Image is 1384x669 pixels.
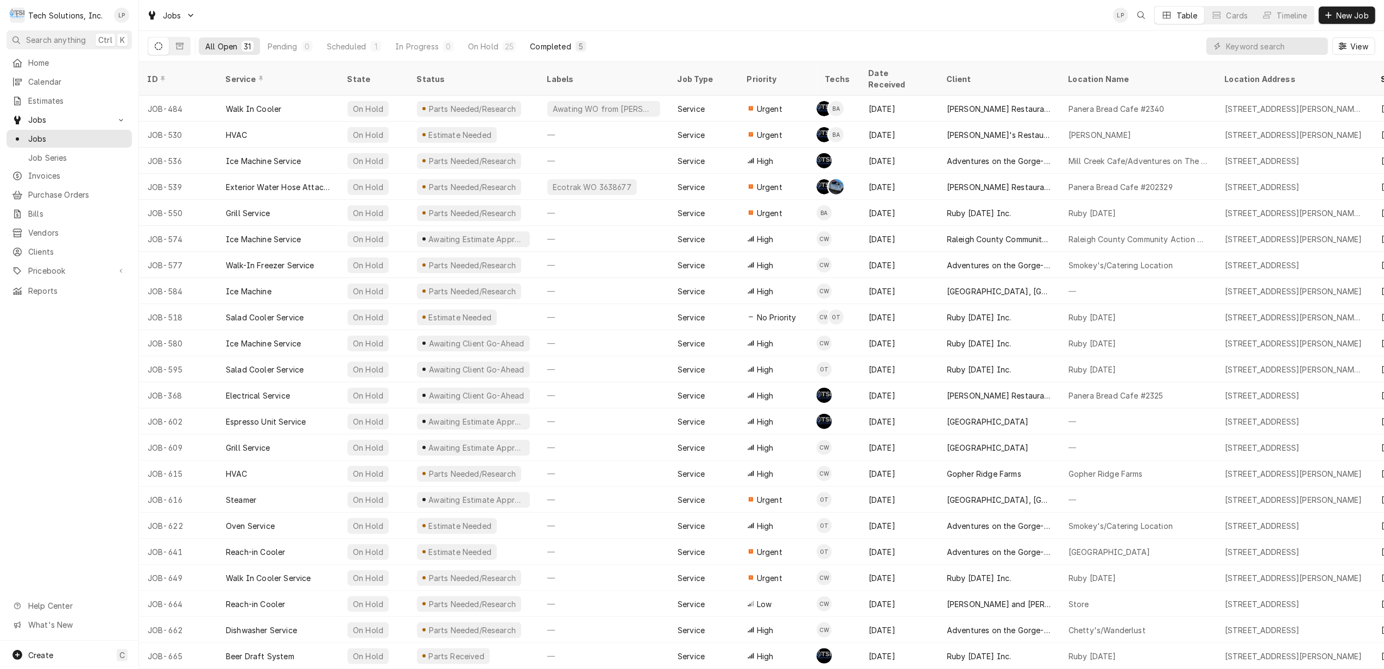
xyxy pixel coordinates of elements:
div: [GEOGRAPHIC_DATA], [GEOGRAPHIC_DATA] [947,286,1051,297]
div: [DATE] [860,226,938,252]
div: Cards [1227,10,1248,21]
div: Service [678,155,705,167]
div: Estimate Needed [427,312,492,323]
div: Otis Tooley's Avatar [829,310,844,325]
div: Ice Machine Service [226,155,301,167]
div: Austin Fox's Avatar [817,127,832,142]
a: Purchase Orders [7,186,132,204]
div: Adventures on the Gorge-Aramark Destinations [947,260,1051,271]
div: JOB-609 [139,434,217,460]
div: Coleton Wallace's Avatar [817,283,832,299]
div: [GEOGRAPHIC_DATA] [947,416,1029,427]
div: BA [829,127,844,142]
div: — [539,434,669,460]
a: Invoices [7,167,132,185]
div: [STREET_ADDRESS][PERSON_NAME][PERSON_NAME] [1225,207,1364,219]
div: Lisa Paschal's Avatar [114,8,129,23]
div: Ruby [DATE] Inc. [947,312,1012,323]
div: Awaiting Client Go-Ahead [427,390,525,401]
div: [STREET_ADDRESS] [1225,416,1300,427]
div: — [539,487,669,513]
div: Service [678,494,705,506]
div: Shaun Booth's Avatar [817,153,832,168]
div: CW [817,231,832,247]
div: On Hold [468,41,498,52]
div: AF [817,414,832,429]
span: Bills [28,208,127,219]
a: Bills [7,205,132,223]
div: JOB-574 [139,226,217,252]
div: CW [817,257,832,273]
div: JOB-615 [139,460,217,487]
div: Austin Fox's Avatar [817,414,832,429]
div: Exterior Water Hose Attachments Are Broken [226,181,330,193]
span: Pricebook [28,265,110,276]
div: Service [678,468,705,479]
button: Open search [1133,7,1150,24]
span: C [119,649,125,661]
div: Ruby [DATE] Inc. [947,338,1012,349]
div: JOB-536 [139,148,217,174]
div: [STREET_ADDRESS][PERSON_NAME] [1225,494,1362,506]
div: Scheduled [327,41,366,52]
div: [DATE] [860,434,938,460]
span: Invoices [28,170,127,181]
div: On Hold [352,312,384,323]
div: [PERSON_NAME] Restaurant Group [947,103,1051,115]
div: CW [817,440,832,455]
div: Raleigh County Community Action Association [947,233,1051,245]
div: CW [817,466,832,481]
div: 0 [445,41,452,52]
div: Coleton Wallace's Avatar [817,310,832,325]
div: HVAC [226,468,248,479]
div: Awaiting Client Go-Ahead [427,338,525,349]
div: [DATE] [860,487,938,513]
div: Ice Machine Service [226,338,301,349]
div: Service [678,312,705,323]
div: Mill Creek Cafe/Adventures on The Gorge [1069,155,1208,167]
div: HVAC [226,129,248,141]
div: Tech Solutions, Inc. [28,10,103,21]
div: [GEOGRAPHIC_DATA] [947,442,1029,453]
div: Grill Service [226,442,270,453]
div: — [539,148,669,174]
div: Tech Solutions, Inc.'s Avatar [10,8,25,23]
div: [DATE] [860,330,938,356]
div: 25 [505,41,514,52]
div: [DATE] [860,174,938,200]
a: Go to Jobs [7,111,132,129]
div: Parts Needed/Research [427,155,517,167]
div: [DATE] [860,96,938,122]
div: JOB-539 [139,174,217,200]
div: Parts Needed/Research [427,207,517,219]
div: JP [829,179,844,194]
div: — [1060,434,1216,460]
div: Service [678,364,705,375]
div: Priority [747,73,806,85]
span: High [757,390,774,401]
div: Timeline [1277,10,1307,21]
div: [STREET_ADDRESS][PERSON_NAME] [1225,338,1362,349]
span: High [757,155,774,167]
div: [DATE] [860,356,938,382]
div: — [539,200,669,226]
div: — [539,408,669,434]
div: Electrical Service [226,390,290,401]
div: Job Type [678,73,730,85]
div: On Hold [352,286,384,297]
div: Ecotrak WO 3638677 [552,181,633,193]
div: [STREET_ADDRESS] [1225,181,1300,193]
div: Lisa Paschal's Avatar [1113,8,1128,23]
a: Go to Jobs [142,7,200,24]
div: 1 [372,41,379,52]
div: BA [817,205,832,220]
div: JOB-530 [139,122,217,148]
div: [STREET_ADDRESS] [1225,260,1300,271]
div: On Hold [352,207,384,219]
div: Austin Fox's Avatar [817,101,832,116]
div: 5 [578,41,584,52]
div: Ruby [DATE] Inc. [947,364,1012,375]
div: LP [1113,8,1128,23]
a: Go to What's New [7,616,132,634]
div: Austin Fox's Avatar [817,179,832,194]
